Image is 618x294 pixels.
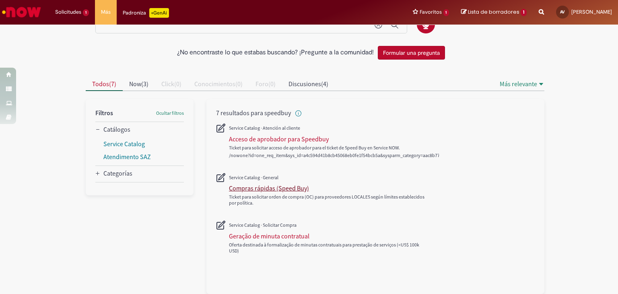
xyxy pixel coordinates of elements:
[461,8,527,16] a: Lista de borradores
[378,46,445,60] button: Formular una pregunta
[123,8,169,18] div: Padroniza
[55,8,81,16] span: Solicitudes
[149,8,169,18] p: +GenAi
[83,9,89,16] span: 1
[420,8,442,16] span: Favoritos
[571,8,612,15] span: [PERSON_NAME]
[101,8,111,16] span: Más
[177,49,374,56] h2: ¿No encontraste lo que estabas buscando? ¡Pregunte a la comunidad!
[1,4,42,20] img: ServiceNow
[468,8,519,16] span: Lista de borradores
[521,9,527,16] span: 1
[560,9,565,14] span: AV
[443,9,449,16] span: 1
